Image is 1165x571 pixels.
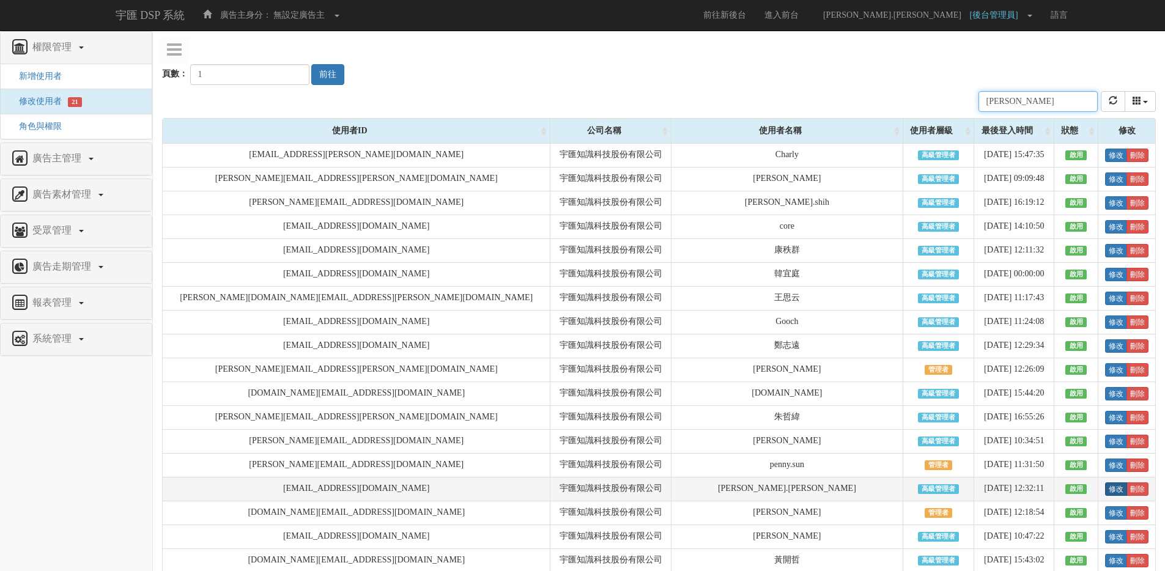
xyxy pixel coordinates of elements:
a: 修改 [1105,363,1127,377]
a: 修改 [1105,196,1127,210]
td: [DATE] 12:11:32 [974,239,1054,263]
td: [EMAIL_ADDRESS][PERSON_NAME][DOMAIN_NAME] [163,144,550,168]
a: 修改 [1105,506,1127,520]
a: 廣告素材管理 [10,185,142,205]
td: [PERSON_NAME].[PERSON_NAME] [671,477,903,501]
a: 修改 [1105,315,1127,329]
span: 高級管理者 [918,198,960,208]
td: [PERSON_NAME].shih [671,191,903,215]
td: [EMAIL_ADDRESS][DOMAIN_NAME] [163,477,550,501]
a: 報表管理 [10,293,142,313]
a: 權限管理 [10,38,142,57]
td: [DATE] 10:34:51 [974,430,1054,454]
span: 啟用 [1065,484,1087,494]
label: 頁數： [162,68,188,80]
div: 公司名稱 [550,119,671,143]
span: 啟用 [1065,317,1087,327]
span: 啟用 [1065,341,1087,351]
span: 高級管理者 [918,413,960,422]
td: 宇匯知識科技股份有限公司 [550,430,671,454]
a: 刪除 [1126,435,1148,448]
a: 刪除 [1126,196,1148,210]
span: 啟用 [1065,437,1087,446]
td: Charly [671,144,903,168]
div: 使用者名稱 [671,119,903,143]
td: 宇匯知識科技股份有限公司 [550,334,671,358]
a: 系統管理 [10,330,142,349]
span: 高級管理者 [918,293,960,303]
a: 新增使用者 [10,72,62,81]
button: 前往 [311,64,344,85]
button: refresh [1101,91,1125,112]
a: 修改 [1105,435,1127,448]
td: [DATE] 10:47:22 [974,525,1054,549]
a: 修改 [1105,411,1127,424]
td: 宇匯知識科技股份有限公司 [550,501,671,525]
td: [EMAIL_ADDRESS][DOMAIN_NAME] [163,215,550,239]
input: Search [978,91,1098,112]
a: 修改 [1105,292,1127,305]
span: 啟用 [1065,293,1087,303]
td: [DATE] 16:19:12 [974,191,1054,215]
button: columns [1125,91,1156,112]
td: [DOMAIN_NAME][EMAIL_ADDRESS][DOMAIN_NAME] [163,501,550,525]
td: penny.sun [671,454,903,477]
td: core [671,215,903,239]
td: [PERSON_NAME] [671,501,903,525]
td: 宇匯知識科技股份有限公司 [550,525,671,549]
span: 啟用 [1065,389,1087,399]
span: 廣告素材管理 [29,189,97,199]
td: 王思云 [671,287,903,311]
td: [EMAIL_ADDRESS][DOMAIN_NAME] [163,263,550,287]
span: 啟用 [1065,365,1087,375]
span: 高級管理者 [918,532,960,542]
span: 高級管理者 [918,341,960,351]
span: 啟用 [1065,198,1087,208]
span: 報表管理 [29,297,78,308]
a: 刪除 [1126,220,1148,234]
td: [DATE] 15:47:35 [974,144,1054,168]
span: 啟用 [1065,246,1087,256]
div: 最後登入時間 [974,119,1054,143]
td: [DATE] 16:55:26 [974,406,1054,430]
span: 啟用 [1065,150,1087,160]
a: 廣告主管理 [10,149,142,169]
span: 高級管理者 [918,437,960,446]
span: 啟用 [1065,222,1087,232]
td: [DATE] 14:10:50 [974,215,1054,239]
a: 刪除 [1126,149,1148,162]
td: [PERSON_NAME][DOMAIN_NAME][EMAIL_ADDRESS][PERSON_NAME][DOMAIN_NAME] [163,287,550,311]
a: 刪除 [1126,244,1148,257]
td: Gooch [671,311,903,334]
a: 廣告走期管理 [10,257,142,277]
td: 韓宜庭 [671,263,903,287]
span: 啟用 [1065,413,1087,422]
a: 修改 [1105,459,1127,472]
a: 角色與權限 [10,122,62,131]
a: 刪除 [1126,506,1148,520]
td: [DATE] 12:26:09 [974,358,1054,382]
a: 刪除 [1126,172,1148,186]
a: 修改使用者 [10,97,62,106]
div: 使用者層級 [903,119,974,143]
a: 刪除 [1126,315,1148,329]
span: 管理者 [925,508,953,518]
td: [EMAIL_ADDRESS][DOMAIN_NAME] [163,334,550,358]
td: [PERSON_NAME] [671,525,903,549]
div: 使用者ID [163,119,550,143]
td: [PERSON_NAME] [671,430,903,454]
td: [DOMAIN_NAME] [671,382,903,406]
a: 受眾管理 [10,221,142,241]
td: 宇匯知識科技股份有限公司 [550,454,671,477]
span: 啟用 [1065,556,1087,565]
td: 宇匯知識科技股份有限公司 [550,406,671,430]
td: [EMAIL_ADDRESS][DOMAIN_NAME] [163,525,550,549]
span: 21 [68,97,82,107]
td: 宇匯知識科技股份有限公司 [550,477,671,501]
td: [DATE] 11:31:50 [974,454,1054,477]
td: 宇匯知識科技股份有限公司 [550,168,671,191]
span: 啟用 [1065,460,1087,470]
